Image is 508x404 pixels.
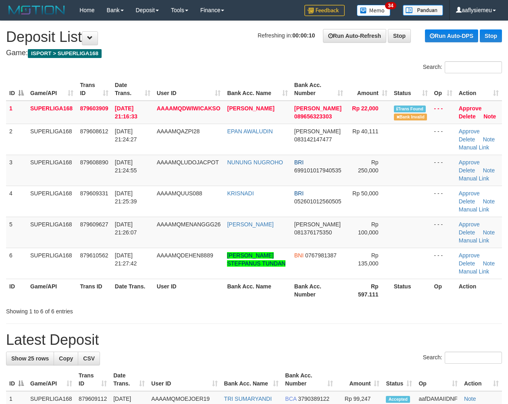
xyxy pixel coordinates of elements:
[80,221,108,228] span: 879609627
[483,136,495,143] a: Note
[461,368,502,391] th: Action: activate to sort column ascending
[115,221,137,236] span: [DATE] 21:26:07
[394,106,426,112] span: Similar transaction found
[6,332,502,348] h1: Latest Deposit
[77,78,111,101] th: Trans ID: activate to sort column ascending
[459,252,480,259] a: Approve
[336,368,383,391] th: Amount: activate to sort column ascending
[464,396,476,402] a: Note
[385,2,396,9] span: 34
[294,136,332,143] span: Copy 083142147477 to clipboard
[298,396,329,402] span: Copy 3790389122 to clipboard
[304,5,345,16] img: Feedback.jpg
[115,252,137,267] span: [DATE] 21:27:42
[431,186,456,217] td: - - -
[445,352,502,364] input: Search:
[294,128,341,135] span: [PERSON_NAME]
[459,198,475,205] a: Delete
[483,229,495,236] a: Note
[80,105,108,112] span: 879603909
[115,190,137,205] span: [DATE] 21:25:39
[459,128,480,135] a: Approve
[445,61,502,73] input: Search:
[6,217,27,248] td: 5
[112,78,154,101] th: Date Trans.: activate to sort column ascending
[27,279,77,302] th: Game/API
[294,198,341,205] span: Copy 052601012560505 to clipboard
[27,217,77,248] td: SUPERLIGA168
[27,368,75,391] th: Game/API: activate to sort column ascending
[459,136,475,143] a: Delete
[480,29,502,42] a: Stop
[423,352,502,364] label: Search:
[224,396,272,402] a: TRI SUMARYANDI
[456,78,502,101] th: Action: activate to sort column ascending
[294,167,341,174] span: Copy 699101017940535 to clipboard
[459,221,480,228] a: Approve
[27,124,77,155] td: SUPERLIGA168
[83,355,95,362] span: CSV
[483,167,495,174] a: Note
[27,155,77,186] td: SUPERLIGA168
[258,32,315,39] span: Refreshing in:
[157,105,221,112] span: AAAAMQDWIWICAKSO
[358,252,379,267] span: Rp 135,000
[110,368,148,391] th: Date Trans.: activate to sort column ascending
[459,237,489,244] a: Manual Link
[456,279,502,302] th: Action
[221,368,282,391] th: Bank Acc. Name: activate to sort column ascending
[388,29,411,43] a: Stop
[80,190,108,197] span: 879609331
[157,159,219,166] span: AAAAMQLUDOJACPOT
[431,78,456,101] th: Op: activate to sort column ascending
[431,101,456,124] td: - - -
[415,368,460,391] th: Op: activate to sort column ascending
[154,78,224,101] th: User ID: activate to sort column ascending
[291,78,346,101] th: Bank Acc. Number: activate to sort column ascending
[459,206,489,213] a: Manual Link
[157,128,200,135] span: AAAAMQAZPI28
[383,368,415,391] th: Status: activate to sort column ascending
[294,159,304,166] span: BRI
[6,352,54,365] a: Show 25 rows
[294,229,332,236] span: Copy 081376175350 to clipboard
[6,29,502,45] h1: Deposit List
[291,279,346,302] th: Bank Acc. Number
[425,29,478,42] a: Run Auto-DPS
[292,32,315,39] strong: 00:00:10
[459,268,489,275] a: Manual Link
[459,190,480,197] a: Approve
[352,128,379,135] span: Rp 40,111
[6,101,27,124] td: 1
[75,368,110,391] th: Trans ID: activate to sort column ascending
[227,159,283,166] a: NUNUNG NUGROHO
[358,221,379,236] span: Rp 100,000
[157,190,202,197] span: AAAAMQUUS088
[224,279,291,302] th: Bank Acc. Name
[346,78,391,101] th: Amount: activate to sort column ascending
[157,252,213,259] span: AAAAMQDEHEN8889
[148,368,221,391] th: User ID: activate to sort column ascending
[285,396,296,402] span: BCA
[294,105,341,112] span: [PERSON_NAME]
[431,124,456,155] td: - - -
[386,396,410,403] span: Accepted
[305,252,337,259] span: Copy 0767981387 to clipboard
[115,105,137,120] span: [DATE] 21:16:33
[224,78,291,101] th: Bank Acc. Name: activate to sort column ascending
[483,260,495,267] a: Note
[483,198,495,205] a: Note
[282,368,336,391] th: Bank Acc. Number: activate to sort column ascending
[6,279,27,302] th: ID
[227,221,273,228] a: [PERSON_NAME]
[54,352,78,365] a: Copy
[358,159,379,174] span: Rp 250,000
[77,279,111,302] th: Trans ID
[227,105,274,112] a: [PERSON_NAME]
[6,186,27,217] td: 4
[6,304,206,315] div: Showing 1 to 6 of 6 entries
[115,159,137,174] span: [DATE] 21:24:55
[27,101,77,124] td: SUPERLIGA168
[6,155,27,186] td: 3
[27,248,77,279] td: SUPERLIGA168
